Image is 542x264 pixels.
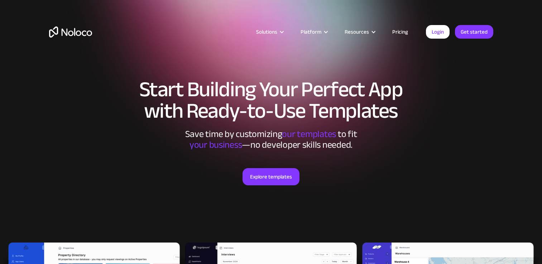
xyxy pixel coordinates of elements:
div: Solutions [247,27,292,36]
a: Explore templates [243,168,299,185]
div: Platform [292,27,336,36]
h1: Start Building Your Perfect App with Ready-to-Use Templates [49,79,493,122]
a: Login [426,25,450,39]
div: Solutions [256,27,277,36]
span: our templates [282,125,336,143]
a: home [49,26,92,38]
div: Resources [336,27,383,36]
a: Get started [455,25,493,39]
div: Resources [345,27,369,36]
div: Save time by customizing to fit ‍ —no developer skills needed. [164,129,379,150]
span: your business [190,136,242,153]
div: Platform [301,27,321,36]
a: Pricing [383,27,417,36]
